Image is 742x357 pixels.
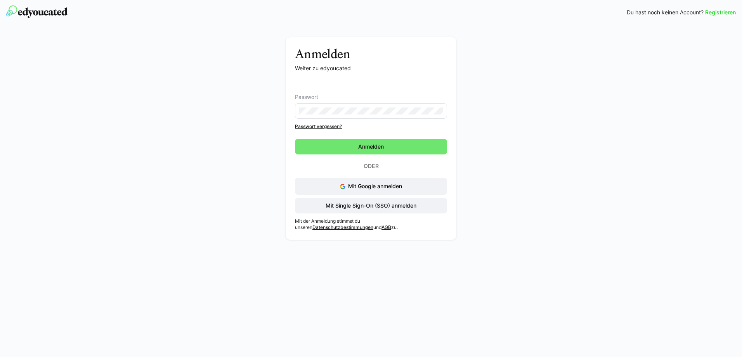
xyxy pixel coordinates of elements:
[324,202,418,210] span: Mit Single Sign-On (SSO) anmelden
[357,143,385,151] span: Anmelden
[312,224,373,230] a: Datenschutzbestimmungen
[295,178,447,195] button: Mit Google anmelden
[295,218,447,230] p: Mit der Anmeldung stimmst du unseren und zu.
[295,94,318,100] span: Passwort
[348,183,402,189] span: Mit Google anmelden
[381,224,391,230] a: AGB
[6,5,68,18] img: edyoucated
[295,47,447,61] h3: Anmelden
[295,139,447,154] button: Anmelden
[295,123,447,130] a: Passwort vergessen?
[295,198,447,213] button: Mit Single Sign-On (SSO) anmelden
[705,9,736,16] a: Registrieren
[295,64,447,72] p: Weiter zu edyoucated
[352,161,390,172] p: Oder
[627,9,704,16] span: Du hast noch keinen Account?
